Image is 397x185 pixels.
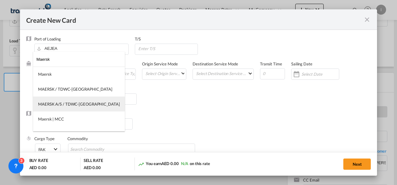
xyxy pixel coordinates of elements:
[37,52,125,67] input: Select Liner
[33,67,125,82] md-option: Maersk
[38,71,51,77] div: Maersk
[38,101,120,107] div: MAERSK A/S / TDWC-[GEOGRAPHIC_DATA]
[38,131,68,137] div: Maersk | Sealand
[33,97,125,111] md-option: MAERSK A/S / TDWC-DUBAI
[33,111,125,126] md-option: Maersk | MCC
[38,86,112,92] div: MAERSK / TDWC-[GEOGRAPHIC_DATA]
[38,116,64,122] div: Maersk | MCC
[33,82,125,97] md-option: MAERSK / TDWC-DUBAI
[33,126,125,141] md-option: Maersk | Sealand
